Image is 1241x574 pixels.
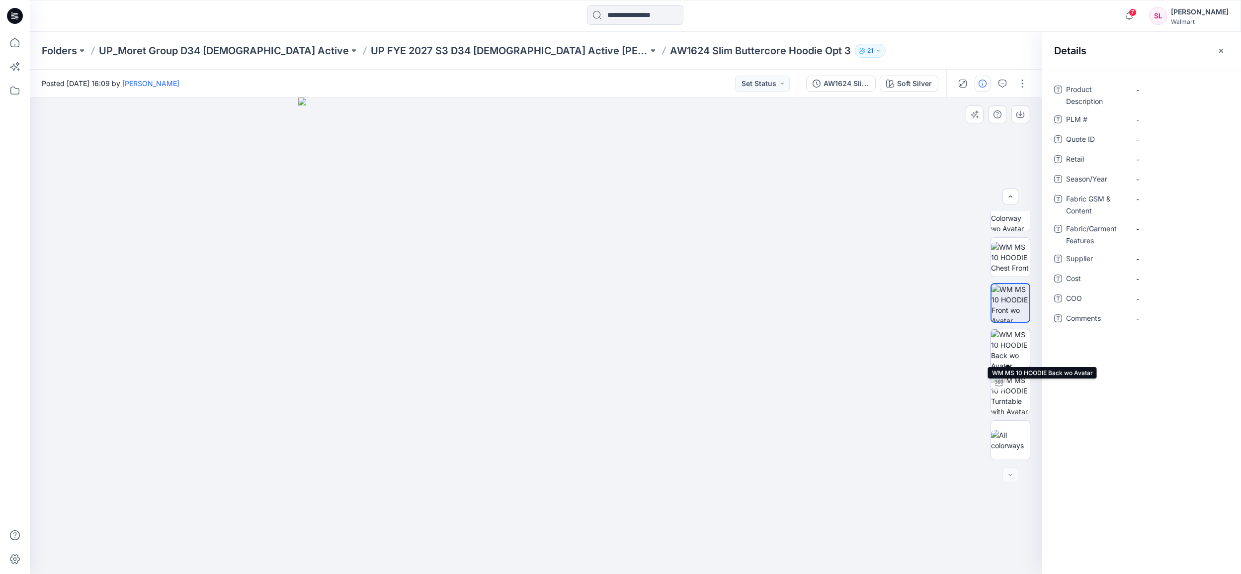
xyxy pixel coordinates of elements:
button: Soft Silver [880,76,938,92]
span: Product Description [1066,84,1126,107]
span: Posted [DATE] 16:09 by [42,78,179,89]
span: Retail [1066,153,1126,167]
span: Comments [1066,312,1126,326]
span: - [1136,313,1223,324]
a: UP_Moret Group D34 [DEMOGRAPHIC_DATA] Active [99,44,349,58]
div: SL [1149,7,1167,25]
button: 21 [855,44,886,58]
span: - [1136,174,1223,185]
img: All colorways [991,430,1030,451]
span: Season/Year [1066,173,1126,187]
a: [PERSON_NAME] [122,79,179,88]
span: Cost [1066,273,1126,287]
span: Fabric/Garment Features [1066,223,1126,247]
img: WM MS 10 HOODIE Turntable with Avatar [991,375,1030,414]
span: Quote ID [1066,133,1126,147]
span: 7 [1129,8,1137,16]
h2: Details [1054,45,1086,57]
span: - [1136,114,1223,125]
span: - [1136,224,1223,234]
span: Supplier [1066,253,1126,267]
img: WM MS 10 HOODIE Colorway wo Avatar [991,192,1030,231]
div: AW1624 Slim ButterCore Hoodie Opt 3 [824,78,869,89]
span: - [1136,293,1223,304]
div: [PERSON_NAME] [1171,6,1229,18]
span: - [1136,134,1223,145]
button: Details [975,76,991,92]
img: WM MS 10 HOODIE Back wo Avatar [991,329,1030,368]
a: UP FYE 2027 S3 D34 [DEMOGRAPHIC_DATA] Active [PERSON_NAME] Group [371,44,648,58]
span: - [1136,154,1223,165]
p: AW1624 Slim Buttercore Hoodie Opt 3 [670,44,851,58]
span: PLM # [1066,113,1126,127]
span: - [1136,274,1223,284]
span: Fabric GSM & Content [1066,193,1126,217]
a: Folders [42,44,77,58]
img: eyJhbGciOiJIUzI1NiIsImtpZCI6IjAiLCJzbHQiOiJzZXMiLCJ0eXAiOiJKV1QifQ.eyJkYXRhIjp7InR5cGUiOiJzdG9yYW... [298,97,774,574]
span: COO [1066,292,1126,306]
p: 21 [867,45,873,56]
img: WM MS 10 HOODIE Front wo Avatar [992,284,1029,322]
img: WM MS 10 HOODIE Chest Front [991,242,1030,273]
span: - [1136,254,1223,264]
span: - [1136,85,1223,95]
div: Walmart [1171,18,1229,25]
span: - [1136,194,1223,204]
button: AW1624 Slim ButterCore Hoodie Opt 3 [806,76,876,92]
div: Soft Silver [897,78,932,89]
